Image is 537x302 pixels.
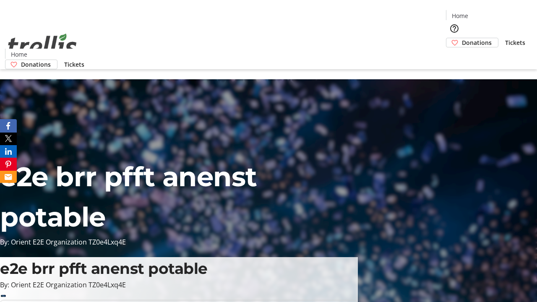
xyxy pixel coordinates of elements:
[446,11,473,20] a: Home
[505,38,525,47] span: Tickets
[446,20,463,37] button: Help
[452,11,468,20] span: Home
[498,38,532,47] a: Tickets
[5,50,32,59] a: Home
[462,38,492,47] span: Donations
[446,47,463,64] button: Cart
[21,60,51,69] span: Donations
[5,60,57,69] a: Donations
[11,50,27,59] span: Home
[5,24,80,66] img: Orient E2E Organization TZ0e4Lxq4E's Logo
[57,60,91,69] a: Tickets
[64,60,84,69] span: Tickets
[446,38,498,47] a: Donations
